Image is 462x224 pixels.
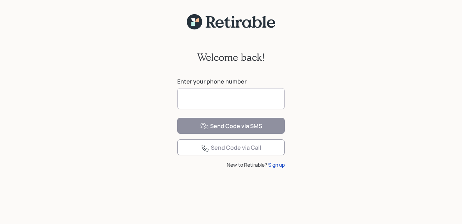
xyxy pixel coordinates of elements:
[200,122,262,131] div: Send Code via SMS
[177,118,285,134] button: Send Code via SMS
[201,144,261,152] div: Send Code via Call
[177,139,285,155] button: Send Code via Call
[268,161,285,168] div: Sign up
[177,77,285,85] label: Enter your phone number
[197,51,265,63] h2: Welcome back!
[177,161,285,168] div: New to Retirable?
